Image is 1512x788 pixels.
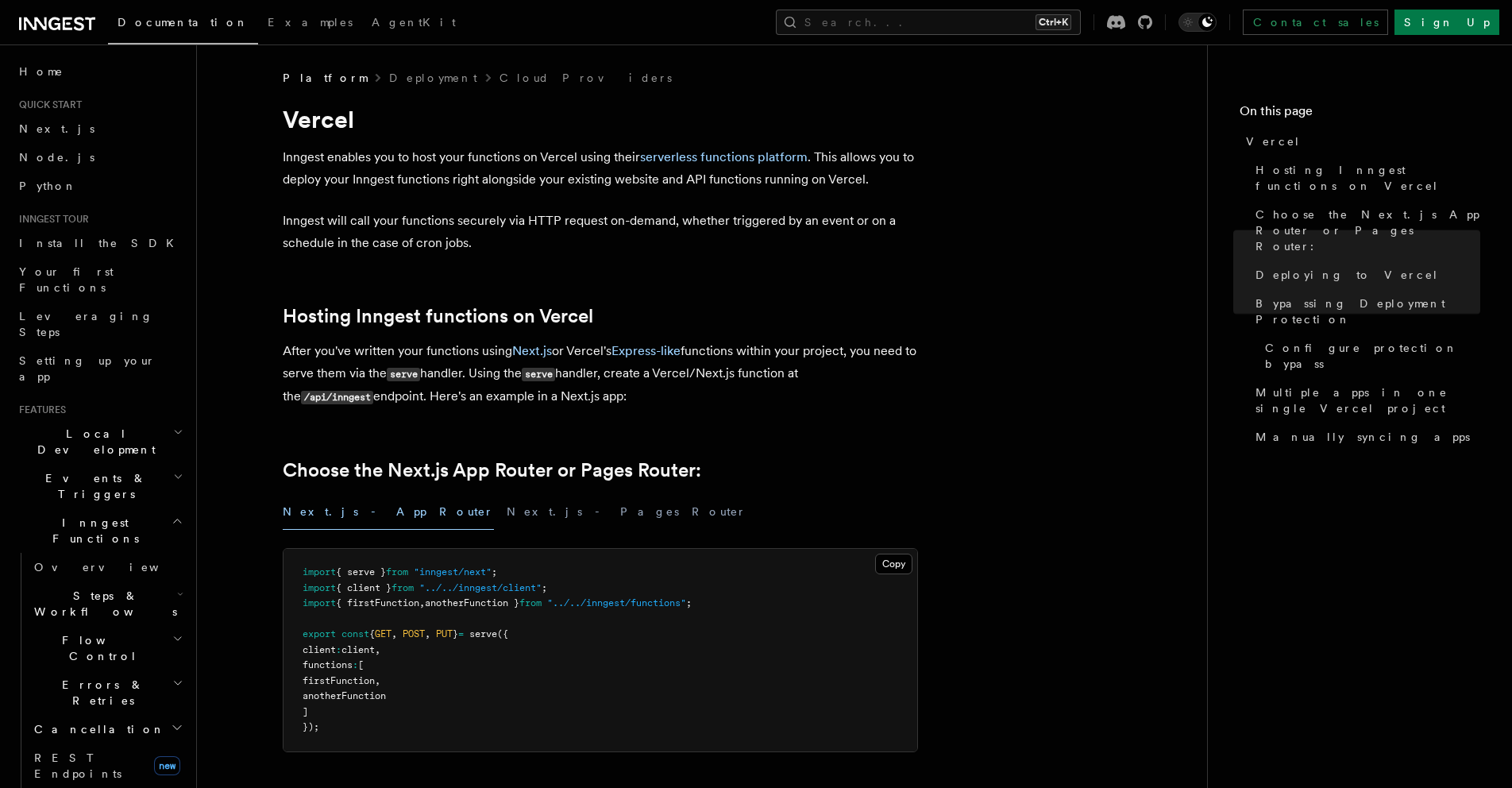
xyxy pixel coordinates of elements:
[1255,295,1480,327] span: Bypassing Deployment Protection
[19,265,114,294] span: Your first Functions
[391,582,414,593] span: from
[28,670,187,715] button: Errors & Retries
[301,391,373,404] code: /api/inngest
[542,582,547,593] span: ;
[336,597,419,608] span: { firstFunction
[19,151,94,164] span: Node.js
[362,5,465,43] a: AgentKit
[28,721,165,737] span: Cancellation
[375,644,380,655] span: ,
[13,419,187,464] button: Local Development
[13,229,187,257] a: Install the SDK
[369,628,375,639] span: {
[118,16,249,29] span: Documentation
[387,368,420,381] code: serve
[499,70,672,86] a: Cloud Providers
[1249,289,1480,334] a: Bypassing Deployment Protection
[686,597,692,608] span: ;
[13,114,187,143] a: Next.js
[1255,429,1470,445] span: Manually syncing apps
[108,5,258,44] a: Documentation
[458,628,464,639] span: =
[341,628,369,639] span: const
[547,597,686,608] span: "../../inngest/functions"
[303,644,336,655] span: client
[1249,200,1480,261] a: Choose the Next.js App Router or Pages Router:
[453,628,458,639] span: }
[19,64,64,79] span: Home
[1178,13,1217,32] button: Toggle dark mode
[1255,384,1480,416] span: Multiple apps in one single Vercel project
[1249,156,1480,200] a: Hosting Inngest functions on Vercel
[13,257,187,302] a: Your first Functions
[419,582,542,593] span: "../../inngest/client"
[341,644,375,655] span: client
[414,566,492,577] span: "inngest/next"
[492,566,497,577] span: ;
[303,566,336,577] span: import
[1255,162,1480,194] span: Hosting Inngest functions on Vercel
[13,98,82,111] span: Quick start
[13,143,187,172] a: Node.js
[1240,102,1480,127] h4: On this page
[386,566,408,577] span: from
[13,346,187,391] a: Setting up your app
[403,628,425,639] span: POST
[303,582,336,593] span: import
[1249,261,1480,289] a: Deploying to Vercel
[303,659,353,670] span: functions
[419,597,425,608] span: ,
[512,343,552,358] a: Next.js
[1249,423,1480,451] a: Manually syncing apps
[154,756,180,775] span: new
[303,597,336,608] span: import
[1255,267,1439,283] span: Deploying to Vercel
[28,553,187,581] a: Overview
[375,675,380,686] span: ,
[13,426,173,458] span: Local Development
[13,302,187,346] a: Leveraging Steps
[19,237,183,249] span: Install the SDK
[1036,14,1071,30] kbd: Ctrl+K
[19,180,77,192] span: Python
[375,628,391,639] span: GET
[336,566,386,577] span: { serve }
[389,70,477,86] a: Deployment
[13,464,187,508] button: Events & Triggers
[353,659,358,670] span: :
[34,561,198,574] span: Overview
[303,675,375,686] span: firstFunction
[425,628,430,639] span: ,
[28,626,187,670] button: Flow Control
[1246,133,1301,149] span: Vercel
[258,5,362,43] a: Examples
[372,16,456,29] span: AgentKit
[19,310,153,338] span: Leveraging Steps
[1240,127,1480,156] a: Vercel
[28,715,187,744] button: Cancellation
[283,105,918,133] h1: Vercel
[268,16,353,29] span: Examples
[13,515,172,547] span: Inngest Functions
[28,581,187,626] button: Steps & Workflows
[1255,207,1480,254] span: Choose the Next.js App Router or Pages Router:
[303,628,336,639] span: export
[19,122,94,135] span: Next.js
[13,213,89,226] span: Inngest tour
[19,354,156,383] span: Setting up your app
[469,628,497,639] span: serve
[425,597,519,608] span: anotherFunction }
[1249,378,1480,423] a: Multiple apps in one single Vercel project
[283,494,494,530] button: Next.js - App Router
[497,628,508,639] span: ({
[436,628,453,639] span: PUT
[283,305,593,327] a: Hosting Inngest functions on Vercel
[1259,334,1480,378] a: Configure protection bypass
[28,588,177,620] span: Steps & Workflows
[13,172,187,200] a: Python
[776,10,1081,35] button: Search...Ctrl+K
[13,508,187,553] button: Inngest Functions
[28,632,172,664] span: Flow Control
[391,628,397,639] span: ,
[28,744,187,788] a: REST Endpointsnew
